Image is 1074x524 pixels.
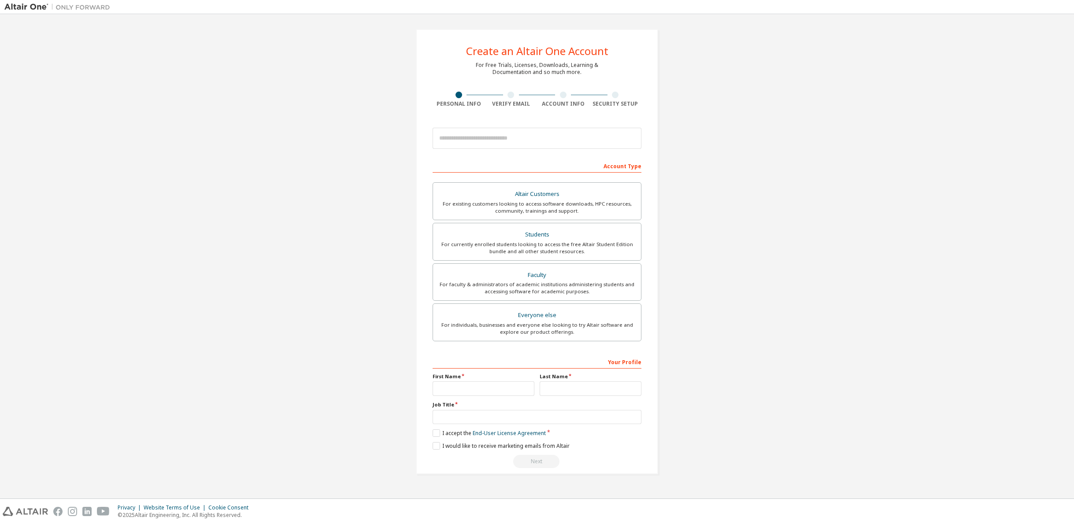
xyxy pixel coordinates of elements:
[144,504,208,511] div: Website Terms of Use
[438,269,636,281] div: Faculty
[82,507,92,516] img: linkedin.svg
[68,507,77,516] img: instagram.svg
[537,100,589,107] div: Account Info
[433,100,485,107] div: Personal Info
[118,504,144,511] div: Privacy
[438,200,636,214] div: For existing customers looking to access software downloads, HPC resources, community, trainings ...
[97,507,110,516] img: youtube.svg
[3,507,48,516] img: altair_logo.svg
[433,429,546,437] label: I accept the
[438,309,636,321] div: Everyone else
[540,373,641,380] label: Last Name
[438,321,636,336] div: For individuals, businesses and everyone else looking to try Altair software and explore our prod...
[589,100,642,107] div: Security Setup
[433,401,641,408] label: Job Title
[438,281,636,295] div: For faculty & administrators of academic institutions administering students and accessing softwa...
[4,3,115,11] img: Altair One
[438,188,636,200] div: Altair Customers
[466,46,608,56] div: Create an Altair One Account
[433,354,641,369] div: Your Profile
[433,442,570,450] label: I would like to receive marketing emails from Altair
[208,504,254,511] div: Cookie Consent
[433,373,534,380] label: First Name
[118,511,254,519] p: © 2025 Altair Engineering, Inc. All Rights Reserved.
[473,429,546,437] a: End-User License Agreement
[433,455,641,468] div: Read and acccept EULA to continue
[485,100,537,107] div: Verify Email
[438,229,636,241] div: Students
[438,241,636,255] div: For currently enrolled students looking to access the free Altair Student Edition bundle and all ...
[433,159,641,173] div: Account Type
[476,62,598,76] div: For Free Trials, Licenses, Downloads, Learning & Documentation and so much more.
[53,507,63,516] img: facebook.svg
